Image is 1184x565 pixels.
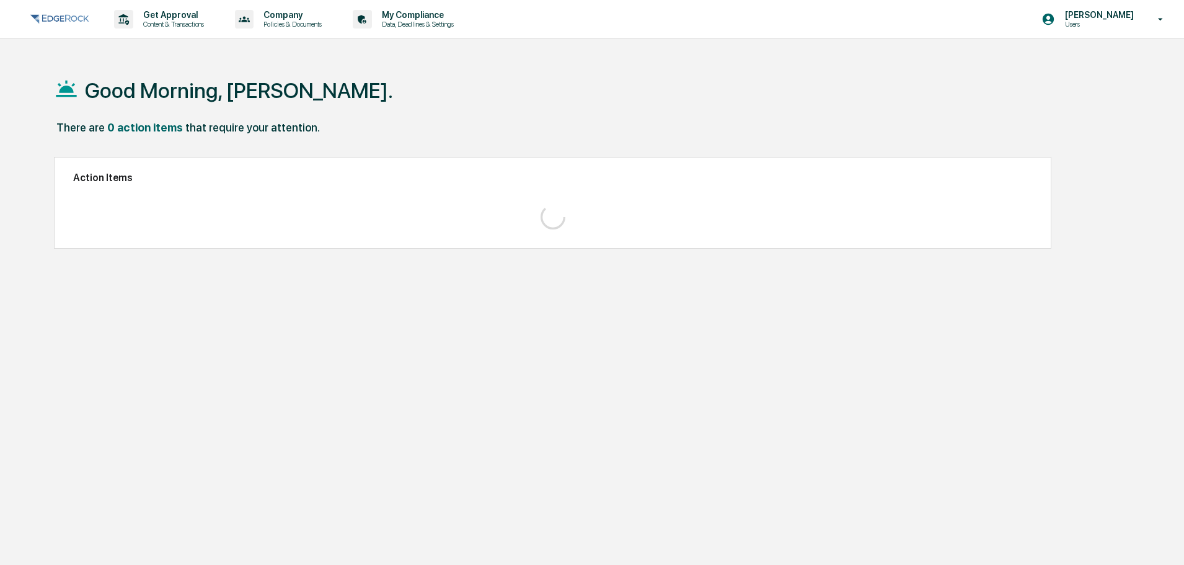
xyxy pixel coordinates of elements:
[56,121,105,134] div: There are
[185,121,320,134] div: that require your attention.
[107,121,183,134] div: 0 action items
[133,10,210,20] p: Get Approval
[372,20,460,29] p: Data, Deadlines & Settings
[133,20,210,29] p: Content & Transactions
[73,172,1032,184] h2: Action Items
[254,10,328,20] p: Company
[85,78,393,103] h1: Good Morning, [PERSON_NAME].
[30,12,89,27] img: logo
[254,20,328,29] p: Policies & Documents
[1055,10,1140,20] p: [PERSON_NAME]
[372,10,460,20] p: My Compliance
[1055,20,1140,29] p: Users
